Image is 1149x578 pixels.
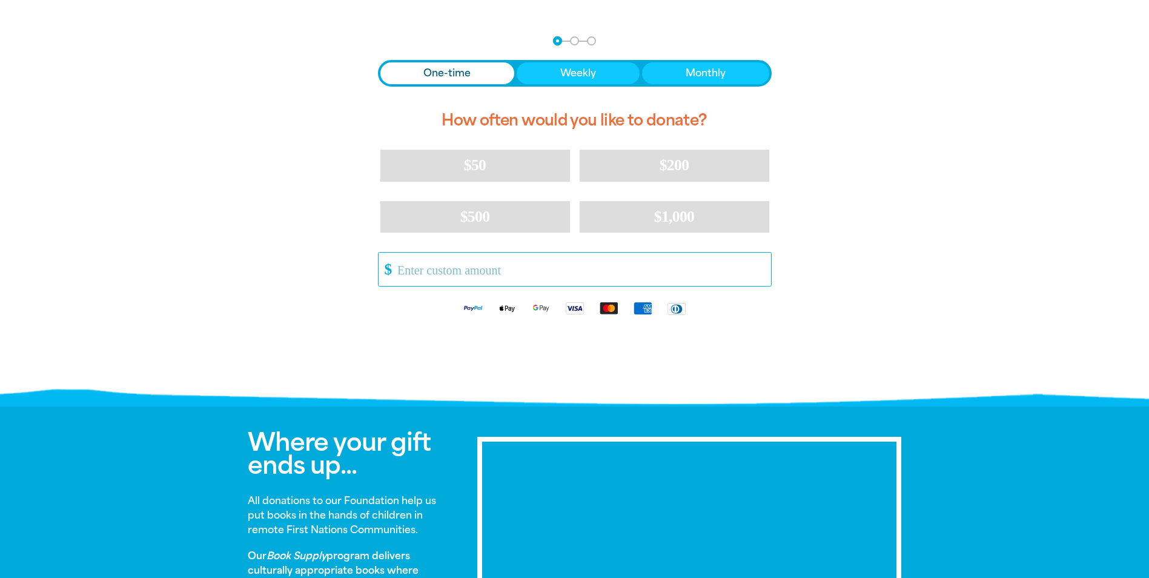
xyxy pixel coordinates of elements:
span: One-time [423,66,471,81]
input: Enter custom amount [389,253,770,286]
span: Weekly [560,66,596,81]
button: Navigate to step 2 of 3 to enter your details [570,36,579,45]
button: Navigate to step 1 of 3 to enter your donation amount [553,36,562,45]
div: Available payment methods [378,291,772,325]
button: Weekly [517,62,640,84]
button: $1,000 [580,201,769,233]
button: One-time [380,62,515,84]
em: Book Supply [267,550,326,562]
button: $50 [380,150,570,181]
div: Donation frequency [378,60,772,87]
strong: All donations to our Foundation help us put books in the hands of children in remote First Nation... [248,495,436,536]
button: $200 [580,150,769,181]
h2: How often would you like to donate? [378,101,772,140]
img: American Express logo [626,301,660,315]
button: Navigate to step 3 of 3 to enter your payment details [587,36,596,45]
button: $500 [380,201,570,233]
span: Where your gift ends up... [248,428,431,480]
button: Monthly [642,62,769,84]
span: $50 [464,156,486,174]
span: $200 [660,156,689,174]
img: Diners Club logo [660,302,694,316]
img: Paypal logo [456,301,490,315]
span: $1,000 [654,208,695,225]
span: Monthly [686,66,726,81]
img: Visa logo [558,301,592,315]
img: Mastercard logo [592,301,626,315]
span: $ [379,256,392,283]
span: $500 [460,208,490,225]
img: Apple Pay logo [490,301,524,315]
img: Google Pay logo [524,301,558,315]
